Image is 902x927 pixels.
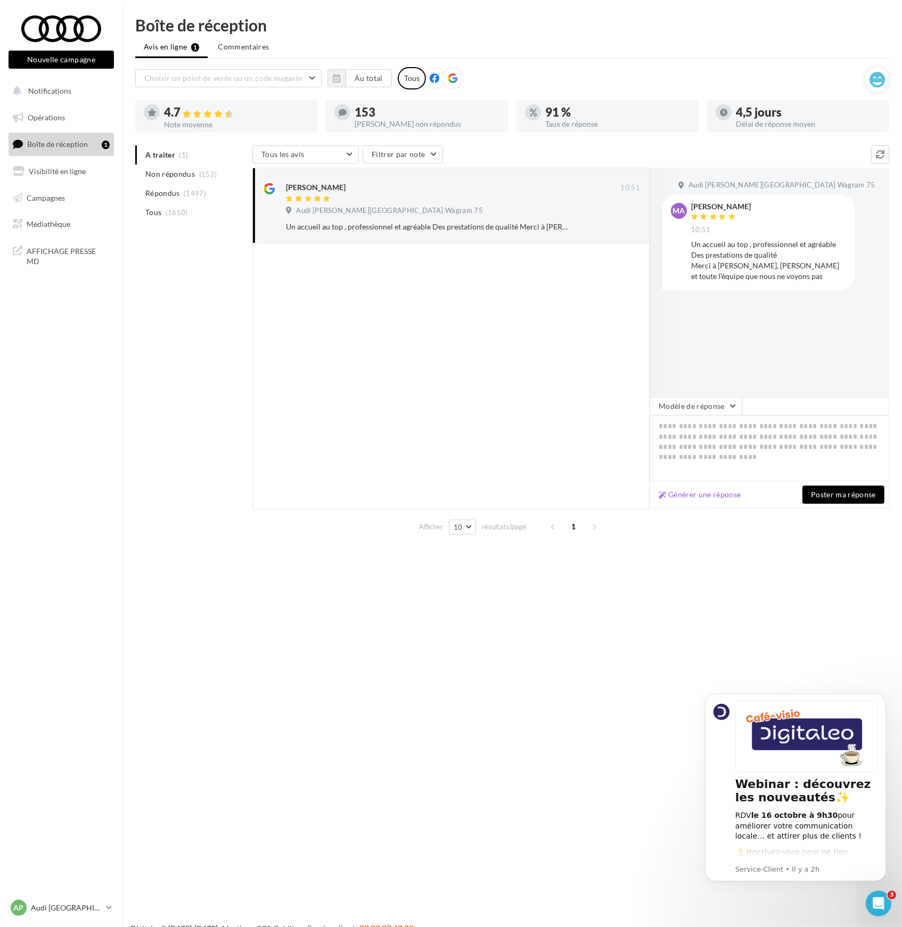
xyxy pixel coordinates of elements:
[31,903,102,913] p: Audi [GEOGRAPHIC_DATA] 17
[449,520,476,535] button: 10
[363,145,443,163] button: Filtrer par note
[419,522,443,532] span: Afficher
[261,150,305,159] span: Tous les avis
[689,680,902,922] iframe: Intercom notifications message
[9,51,114,69] button: Nouvelle campagne
[802,486,884,504] button: Poster ma réponse
[164,106,309,119] div: 4.7
[545,106,690,118] div: 91 %
[6,80,112,102] button: Notifications
[166,208,188,217] span: (1650)
[654,488,745,501] button: Générer une réponse
[9,898,114,918] a: AP Audi [GEOGRAPHIC_DATA] 17
[355,120,499,128] div: [PERSON_NAME] non répondus
[327,69,392,87] button: Au total
[6,213,116,235] a: Médiathèque
[164,121,309,128] div: Note moyenne
[184,189,206,198] span: (1497)
[27,244,110,267] span: AFFICHAGE PRESSE MD
[218,42,269,52] span: Commentaires
[454,523,463,531] span: 10
[482,522,526,532] span: résultats/page
[565,518,583,535] span: 1
[6,160,116,183] a: Visibilité en ligne
[866,891,891,916] iframe: Intercom live chat
[650,397,742,415] button: Modèle de réponse
[888,891,896,899] span: 3
[398,67,426,89] div: Tous
[145,188,180,199] span: Répondus
[14,903,24,913] span: AP
[28,86,71,95] span: Notifications
[29,167,86,176] span: Visibilité en ligne
[691,239,847,282] div: Un accueil au top , professionnel et agréable Des prestations de qualité Merci à [PERSON_NAME], [...
[27,193,65,202] span: Campagnes
[135,17,889,33] div: Boîte de réception
[27,140,88,149] span: Boîte de réception
[6,240,116,271] a: AFFICHAGE PRESSE MD
[296,206,483,216] span: Audi [PERSON_NAME][GEOGRAPHIC_DATA] Wagram 75
[545,120,690,128] div: Taux de réponse
[691,203,751,210] div: [PERSON_NAME]
[135,69,322,87] button: Choisir un point de vente ou un code magasin
[688,181,875,190] span: Audi [PERSON_NAME][GEOGRAPHIC_DATA] Wagram 75
[620,183,640,193] span: 10:51
[6,133,116,155] a: Boîte de réception1
[199,170,217,178] span: (153)
[736,120,881,128] div: Délai de réponse moyen
[6,187,116,209] a: Campagnes
[355,106,499,118] div: 153
[691,225,711,235] span: 10:51
[145,169,195,179] span: Non répondus
[6,106,116,129] a: Opérations
[673,206,685,216] span: MA
[286,182,346,193] div: [PERSON_NAME]
[145,207,161,218] span: Tous
[144,73,302,83] span: Choisir un point de vente ou un code magasin
[346,69,392,87] button: Au total
[286,222,571,232] div: Un accueil au top , professionnel et agréable Des prestations de qualité Merci à [PERSON_NAME], [...
[27,219,70,228] span: Médiathèque
[28,113,65,122] span: Opérations
[736,106,881,118] div: 4,5 jours
[252,145,359,163] button: Tous les avis
[102,141,110,149] div: 1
